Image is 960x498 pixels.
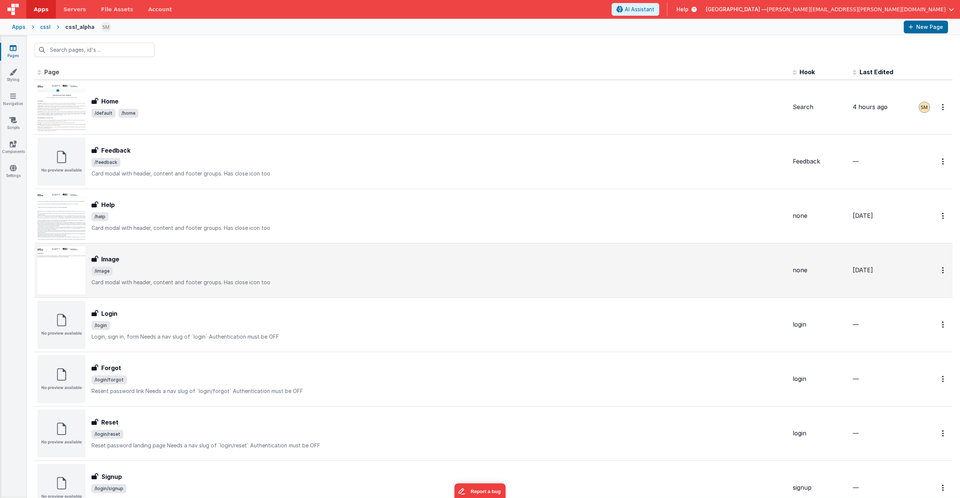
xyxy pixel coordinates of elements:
input: Search pages, id's ... [34,43,154,57]
span: /login/signup [91,484,126,493]
span: /login/forgot [91,375,127,384]
span: Help [676,6,688,13]
span: /default [91,109,115,118]
h3: Signup [101,472,122,481]
span: AI Assistant [625,6,654,13]
p: Resent password link Needs a nav slug of `login/forgot` Authentication must be OFF [91,387,787,395]
span: /login [91,321,110,330]
span: Last Edited [859,68,893,76]
div: Search [793,103,847,111]
h3: Home [101,97,118,106]
button: Options [937,262,949,278]
span: Hook [799,68,815,76]
img: e9616e60dfe10b317d64a5e98ec8e357 [919,102,930,112]
span: /home [118,109,138,118]
span: Apps [34,6,48,13]
button: Options [937,154,949,169]
h3: Login [101,309,117,318]
p: Reset password landing page Needs a nav slug of `login/reset` Authentication must be OFF [91,442,787,449]
span: /image [91,267,112,276]
button: Options [937,208,949,223]
span: /login/reset [91,430,123,439]
div: Feedback [793,157,847,166]
p: Card modal with header, content and footer groups. Has close icon too [91,279,787,286]
div: none [793,266,847,274]
span: [PERSON_NAME][EMAIL_ADDRESS][PERSON_NAME][DOMAIN_NAME] [767,6,946,13]
span: — [853,321,859,328]
div: cssl [40,23,51,31]
span: — [853,484,859,491]
div: login [793,429,847,438]
button: Options [937,317,949,332]
h3: Reset [101,418,118,427]
button: Options [937,480,949,495]
span: /help [91,212,108,221]
p: Card modal with header, content and footer groups. Has close icon too [91,170,787,177]
span: — [853,375,859,382]
div: login [793,375,847,383]
span: — [853,429,859,437]
button: AI Assistant [612,3,659,16]
div: signup [793,483,847,492]
span: Servers [63,6,86,13]
button: [GEOGRAPHIC_DATA] — [PERSON_NAME][EMAIL_ADDRESS][PERSON_NAME][DOMAIN_NAME] [706,6,954,13]
span: 4 hours ago [853,103,888,111]
h3: Image [101,255,119,264]
span: /feedback [91,158,120,167]
span: [DATE] [853,212,873,219]
div: cssl_alpha [65,23,94,31]
h3: Feedback [101,146,130,155]
img: e9616e60dfe10b317d64a5e98ec8e357 [101,22,111,32]
button: Options [937,371,949,387]
span: [DATE] [853,266,873,274]
button: Options [937,99,949,115]
h3: Help [101,200,115,209]
div: login [793,320,847,329]
div: Apps [12,23,25,31]
button: New Page [904,21,948,33]
div: none [793,211,847,220]
h3: Forgot [101,363,121,372]
p: Login, sign in, form Needs a nav slug of `login` Authentication must be OFF [91,333,787,340]
span: Page [44,68,59,76]
span: — [853,157,859,165]
span: [GEOGRAPHIC_DATA] — [706,6,767,13]
button: Options [937,426,949,441]
p: Card modal with header, content and footer groups. Has close icon too [91,224,787,232]
span: File Assets [101,6,133,13]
